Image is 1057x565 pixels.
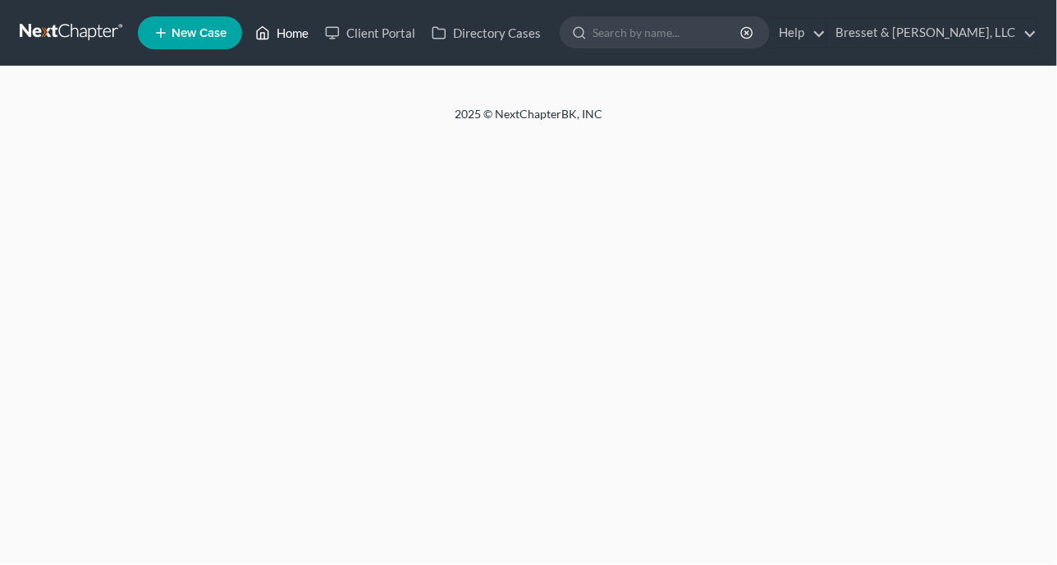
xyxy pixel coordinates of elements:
[827,18,1036,48] a: Bresset & [PERSON_NAME], LLC
[317,18,423,48] a: Client Portal
[247,18,317,48] a: Home
[61,106,996,136] div: 2025 © NextChapterBK, INC
[593,17,743,48] input: Search by name...
[172,27,226,39] span: New Case
[423,18,549,48] a: Directory Cases
[771,18,826,48] a: Help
